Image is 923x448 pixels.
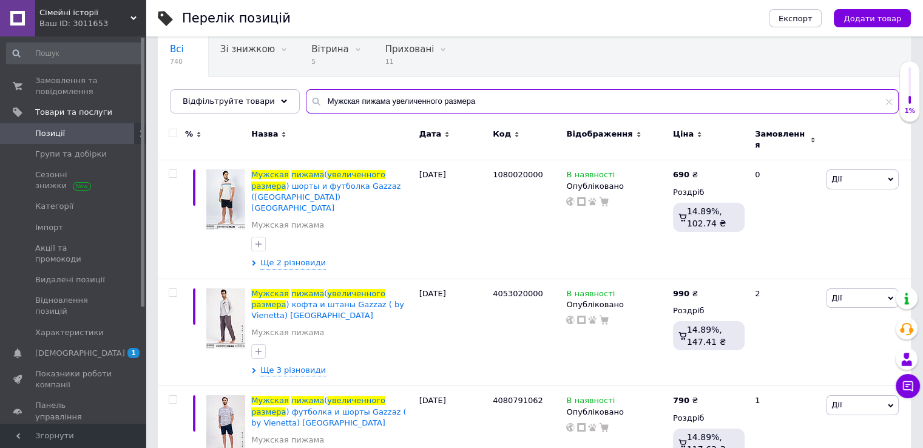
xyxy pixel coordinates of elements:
[673,413,745,424] div: Роздріб
[748,160,823,279] div: 0
[673,289,689,298] b: 990
[182,12,291,25] div: Перелік позицій
[35,368,112,390] span: Показники роботи компанії
[127,348,140,358] span: 1
[39,7,130,18] span: Сімейні історії
[35,201,73,212] span: Категорії
[673,395,698,406] div: ₴
[206,288,245,348] img: Мужская пижама (увеличенного размера) кофта и штаны Gazzaz ( by Vienetta) Турция
[493,289,543,298] span: 4053020000
[35,149,107,160] span: Групи та добірки
[687,206,726,228] span: 14.89%, 102.74 ₴
[185,129,193,140] span: %
[673,169,698,180] div: ₴
[251,220,324,231] a: Мужская пижама
[755,129,807,151] span: Замовлення
[251,435,324,446] a: Мужская пижама
[831,293,842,302] span: Дії
[566,299,666,310] div: Опубліковано
[170,90,233,101] span: Опубліковані
[35,295,112,317] span: Відновлення позицій
[291,170,324,179] span: пижама
[251,182,401,212] span: ) шорты и футболка Gazzaz ([GEOGRAPHIC_DATA]) [GEOGRAPHIC_DATA]
[311,57,348,66] span: 5
[419,129,442,140] span: Дата
[291,396,324,405] span: пижама
[324,289,327,298] span: (
[493,170,543,179] span: 1080020000
[306,89,899,114] input: Пошук по назві позиції, артикулу і пошуковим запитам
[35,400,112,422] span: Панель управління
[416,279,490,386] div: [DATE]
[35,274,105,285] span: Видалені позиції
[35,107,112,118] span: Товари та послуги
[260,257,326,269] span: Ще 2 різновиди
[673,288,698,299] div: ₴
[831,400,842,409] span: Дії
[251,300,286,309] span: размера
[416,160,490,279] div: [DATE]
[493,129,511,140] span: Код
[769,9,822,27] button: Експорт
[251,289,404,320] a: Мужскаяпижама(увеличенногоразмера) кофта и штаны Gazzaz ( by Vienetta) [GEOGRAPHIC_DATA]
[251,396,406,427] a: Мужскаяпижама(увеличенногоразмера) футболка и шорты Gazzaz ( by Vienetta) [GEOGRAPHIC_DATA]
[831,174,842,183] span: Дії
[170,44,184,55] span: Всі
[251,327,324,338] a: Мужская пижама
[566,407,666,418] div: Опубліковано
[251,170,401,212] a: Мужскаяпижама(увеличенногоразмера) шорты и футболка Gazzaz ([GEOGRAPHIC_DATA]) [GEOGRAPHIC_DATA]
[748,279,823,386] div: 2
[844,14,901,23] span: Додати товар
[327,170,385,179] span: увеличенного
[673,396,689,405] b: 790
[35,348,125,359] span: [DEMOGRAPHIC_DATA]
[35,243,112,265] span: Акції та промокоди
[311,44,348,55] span: Вітрина
[6,42,143,64] input: Пошук
[35,169,112,191] span: Сезонні знижки
[327,396,385,405] span: увеличенного
[324,170,327,179] span: (
[251,182,286,191] span: размера
[834,9,911,27] button: Додати товар
[39,18,146,29] div: Ваш ID: 3011653
[251,300,404,320] span: ) кофта и штаны Gazzaz ( by Vienetta) [GEOGRAPHIC_DATA]
[291,289,324,298] span: пижама
[566,181,666,192] div: Опубліковано
[251,129,278,140] span: Назва
[779,14,813,23] span: Експорт
[183,97,275,106] span: Відфільтруйте товари
[673,129,694,140] span: Ціна
[566,289,615,302] span: В наявності
[673,187,745,198] div: Роздріб
[900,107,919,115] div: 1%
[220,44,275,55] span: Зі знижкою
[206,169,245,229] img: Мужская пижама (увеличенного размера) шорты и футболка Gazzaz (Vienetta) Турция
[251,170,288,179] span: Мужская
[566,170,615,183] span: В наявності
[260,365,326,376] span: Ще 3 різновиди
[385,57,434,66] span: 11
[170,57,184,66] span: 740
[251,289,288,298] span: Мужская
[566,129,632,140] span: Відображення
[385,44,434,55] span: Приховані
[673,170,689,179] b: 690
[35,327,104,338] span: Характеристики
[251,396,288,405] span: Мужская
[324,396,327,405] span: (
[566,396,615,409] span: В наявності
[687,325,726,347] span: 14.89%, 147.41 ₴
[251,407,406,427] span: ) футболка и шорты Gazzaz ( by Vienetta) [GEOGRAPHIC_DATA]
[35,128,65,139] span: Позиції
[35,75,112,97] span: Замовлення та повідомлення
[673,305,745,316] div: Роздріб
[251,407,286,416] span: размера
[896,374,920,398] button: Чат з покупцем
[493,396,543,405] span: 4080791062
[35,222,63,233] span: Імпорт
[327,289,385,298] span: увеличенного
